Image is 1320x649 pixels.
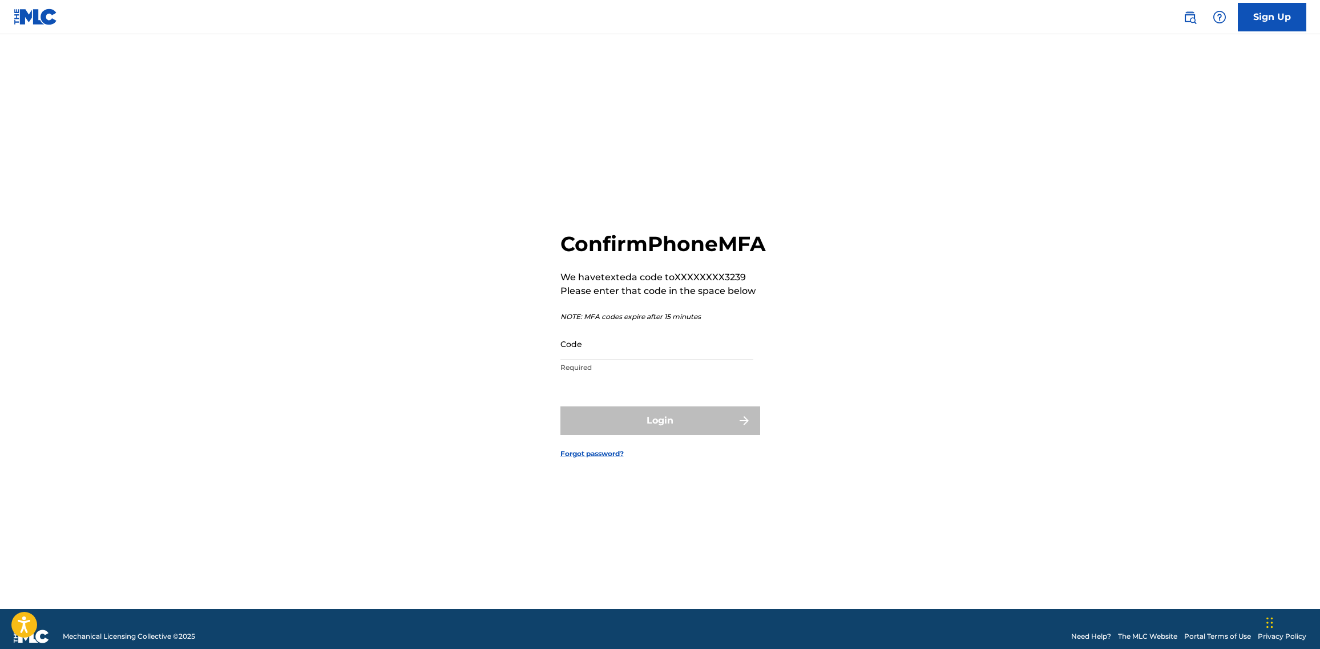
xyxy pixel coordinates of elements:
[63,631,195,642] span: Mechanical Licensing Collective © 2025
[14,9,58,25] img: MLC Logo
[1183,10,1197,24] img: search
[1208,6,1231,29] div: Help
[1263,594,1320,649] iframe: Chat Widget
[560,231,766,257] h2: Confirm Phone MFA
[14,630,49,643] img: logo
[1213,10,1226,24] img: help
[560,271,766,284] p: We have texted a code to XXXXXXXX3239
[1118,631,1177,642] a: The MLC Website
[1238,3,1306,31] a: Sign Up
[1184,631,1251,642] a: Portal Terms of Use
[560,284,766,298] p: Please enter that code in the space below
[1258,631,1306,642] a: Privacy Policy
[560,312,766,322] p: NOTE: MFA codes expire after 15 minutes
[1071,631,1111,642] a: Need Help?
[560,449,624,459] a: Forgot password?
[1178,6,1201,29] a: Public Search
[1266,606,1273,640] div: Drag
[560,362,753,373] p: Required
